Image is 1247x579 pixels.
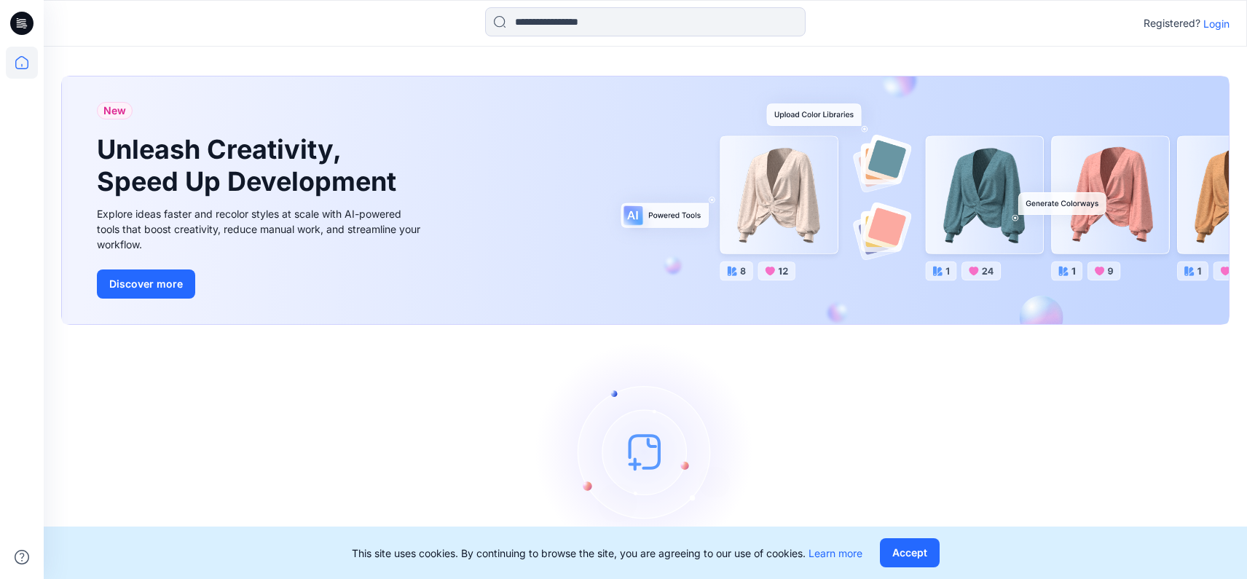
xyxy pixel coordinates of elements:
img: empty-state-image.svg [536,342,755,561]
a: Discover more [97,269,425,299]
button: Accept [880,538,940,567]
p: Login [1203,16,1230,31]
div: Explore ideas faster and recolor styles at scale with AI-powered tools that boost creativity, red... [97,206,425,252]
p: This site uses cookies. By continuing to browse the site, you are agreeing to our use of cookies. [352,545,862,561]
button: Discover more [97,269,195,299]
h1: Unleash Creativity, Speed Up Development [97,134,403,197]
a: Learn more [809,547,862,559]
span: New [103,102,126,119]
p: Registered? [1144,15,1200,32]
